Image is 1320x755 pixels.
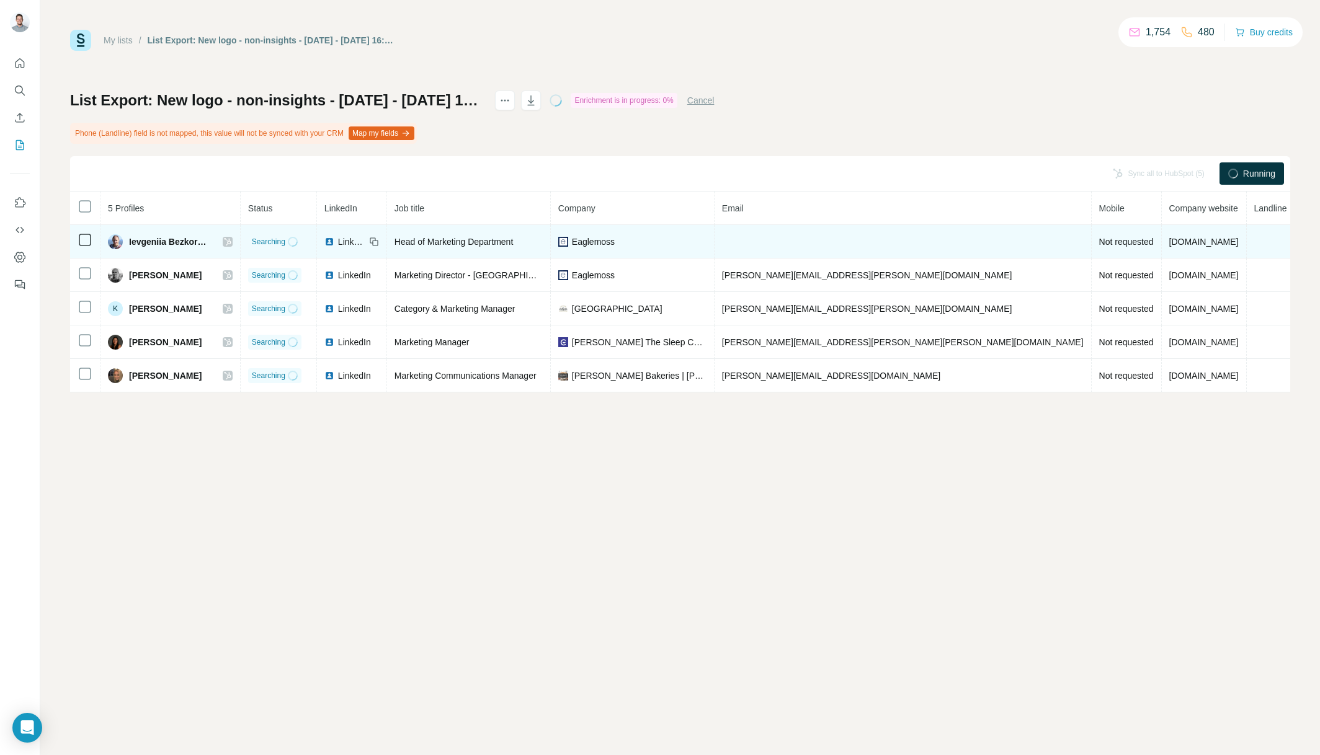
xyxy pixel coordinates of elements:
[1146,25,1171,40] p: 1,754
[70,91,484,110] h1: List Export: New logo - non-insights - [DATE] - [DATE] 16:35
[395,337,470,347] span: Marketing Manager
[10,192,30,214] button: Use Surfe on LinkedIn
[558,203,595,213] span: Company
[1099,203,1125,213] span: Mobile
[324,270,334,280] img: LinkedIn logo
[108,301,123,316] div: K
[10,246,30,268] button: Dashboard
[10,52,30,74] button: Quick start
[338,302,371,315] span: LinkedIn
[324,371,334,381] img: LinkedIn logo
[139,34,141,46] li: /
[572,369,707,382] span: [PERSON_NAME] Bakeries | [PERSON_NAME]'s Sourdough
[571,93,677,108] div: Enrichment is in progress: 0%
[104,35,133,45] a: My lists
[722,203,744,213] span: Email
[252,370,285,381] span: Searching
[1099,371,1154,381] span: Not requested
[148,34,394,46] div: List Export: New logo - non-insights - [DATE] - [DATE] 16:35
[722,304,1012,314] span: [PERSON_NAME][EMAIL_ADDRESS][PERSON_NAME][DOMAIN_NAME]
[572,236,615,248] span: Eaglemoss
[687,94,715,107] button: Cancel
[558,270,568,280] img: company-logo
[1169,203,1238,213] span: Company website
[108,203,144,213] span: 5 Profiles
[558,371,568,381] img: company-logo
[10,107,30,129] button: Enrich CSV
[324,237,334,247] img: LinkedIn logo
[722,337,1084,347] span: [PERSON_NAME][EMAIL_ADDRESS][PERSON_NAME][PERSON_NAME][DOMAIN_NAME]
[349,126,414,140] button: Map my fields
[108,335,123,350] img: Avatar
[324,203,357,213] span: LinkedIn
[1169,270,1239,280] span: [DOMAIN_NAME]
[252,236,285,247] span: Searching
[572,269,615,281] span: Eaglemoss
[248,203,273,213] span: Status
[1169,304,1239,314] span: [DOMAIN_NAME]
[10,12,30,32] img: Avatar
[1099,270,1154,280] span: Not requested
[129,302,202,315] span: [PERSON_NAME]
[252,303,285,314] span: Searching
[324,337,334,347] img: LinkedIn logo
[395,304,515,314] span: Category & Marketing Manager
[108,268,123,283] img: Avatar
[108,234,123,249] img: Avatar
[572,302,662,315] span: [GEOGRAPHIC_DATA]
[252,337,285,348] span: Searching
[70,30,91,51] img: Surfe Logo
[495,91,515,110] button: actions
[108,368,123,383] img: Avatar
[1169,337,1239,347] span: [DOMAIN_NAME]
[338,369,371,382] span: LinkedIn
[338,236,365,248] span: LinkedIn
[572,336,707,348] span: [PERSON_NAME] The Sleep Company (Emma Sleep GmbH)
[395,203,424,213] span: Job title
[558,304,568,314] img: company-logo
[338,269,371,281] span: LinkedIn
[1198,25,1215,40] p: 480
[1099,237,1154,247] span: Not requested
[558,237,568,247] img: company-logo
[10,219,30,241] button: Use Surfe API
[395,237,513,247] span: Head of Marketing Department
[129,269,202,281] span: [PERSON_NAME]
[10,273,30,296] button: Feedback
[722,270,1012,280] span: [PERSON_NAME][EMAIL_ADDRESS][PERSON_NAME][DOMAIN_NAME]
[12,713,42,743] div: Open Intercom Messenger
[395,270,598,280] span: Marketing Director - [GEOGRAPHIC_DATA] + EMEA
[395,371,537,381] span: Marketing Communications Manager
[129,369,202,382] span: [PERSON_NAME]
[129,236,210,248] span: Ievgeniia Bezkorovaina
[1254,203,1287,213] span: Landline
[1099,337,1154,347] span: Not requested
[10,134,30,156] button: My lists
[324,304,334,314] img: LinkedIn logo
[10,79,30,102] button: Search
[1243,167,1275,180] span: Running
[558,337,568,347] img: company-logo
[338,336,371,348] span: LinkedIn
[70,123,417,144] div: Phone (Landline) field is not mapped, this value will not be synced with your CRM
[722,371,940,381] span: [PERSON_NAME][EMAIL_ADDRESS][DOMAIN_NAME]
[129,336,202,348] span: [PERSON_NAME]
[1099,304,1154,314] span: Not requested
[1235,24,1293,41] button: Buy credits
[1169,371,1239,381] span: [DOMAIN_NAME]
[252,270,285,281] span: Searching
[1169,237,1239,247] span: [DOMAIN_NAME]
